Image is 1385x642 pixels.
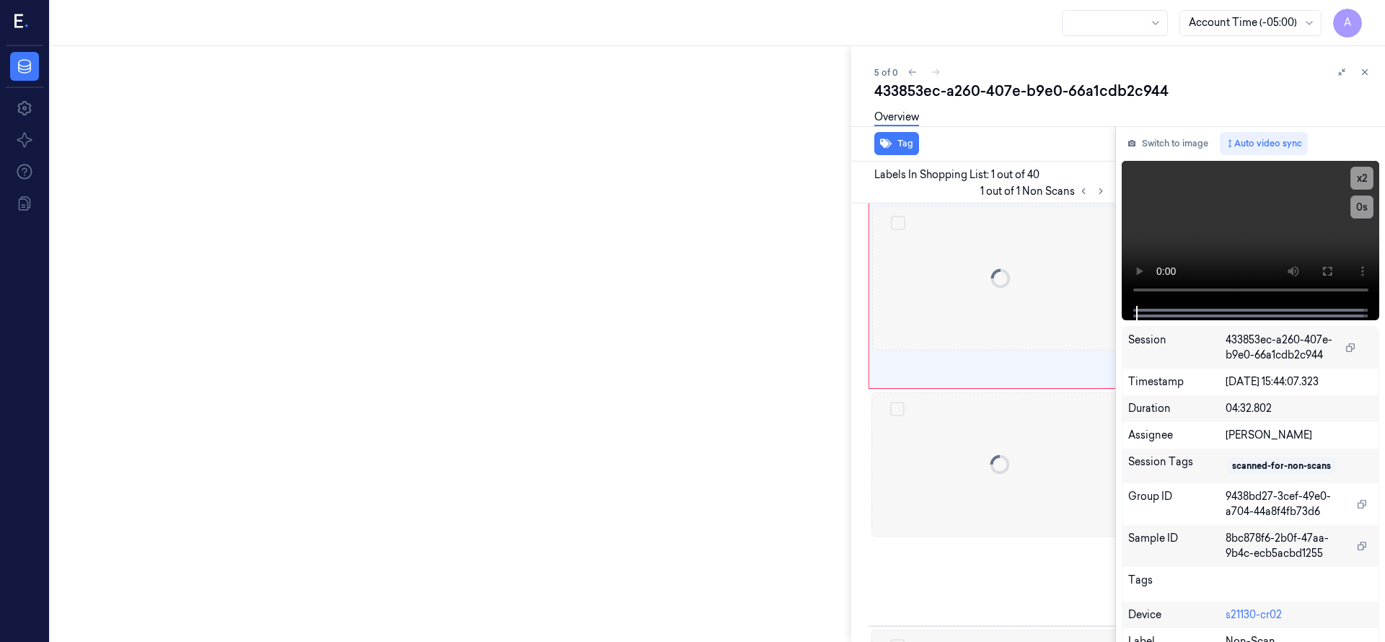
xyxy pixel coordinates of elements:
[1350,167,1373,190] button: x2
[874,81,1373,101] div: 433853ec-a260-407e-b9e0-66a1cdb2c944
[1128,573,1226,596] div: Tags
[1128,333,1226,363] div: Session
[980,183,1109,200] span: 1 out of 1 Non Scans
[1333,9,1362,38] button: A
[1350,195,1373,219] button: 0s
[1226,489,1348,519] span: 9438bd27-3cef-49e0-a704-44a8f4fb73d6
[1128,374,1226,390] div: Timestamp
[874,66,898,79] span: 5 of 0
[1128,607,1226,623] div: Device
[891,216,905,230] button: Select row
[1232,459,1331,472] div: scanned-for-non-scans
[874,167,1039,183] span: Labels In Shopping List: 1 out of 40
[1128,401,1226,416] div: Duration
[890,402,905,416] button: Select row
[1128,454,1226,478] div: Session Tags
[1220,132,1308,155] button: Auto video sync
[1128,428,1226,443] div: Assignee
[874,110,919,126] a: Overview
[1128,531,1226,561] div: Sample ID
[874,132,919,155] button: Tag
[1226,333,1337,363] span: 433853ec-a260-407e-b9e0-66a1cdb2c944
[1226,428,1373,443] div: [PERSON_NAME]
[1226,401,1373,416] div: 04:32.802
[1226,531,1348,561] span: 8bc878f6-2b0f-47aa-9b4c-ecb5acbd1255
[1226,374,1373,390] div: [DATE] 15:44:07.323
[1122,132,1214,155] button: Switch to image
[1226,607,1373,623] div: s21130-cr02
[1128,489,1226,519] div: Group ID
